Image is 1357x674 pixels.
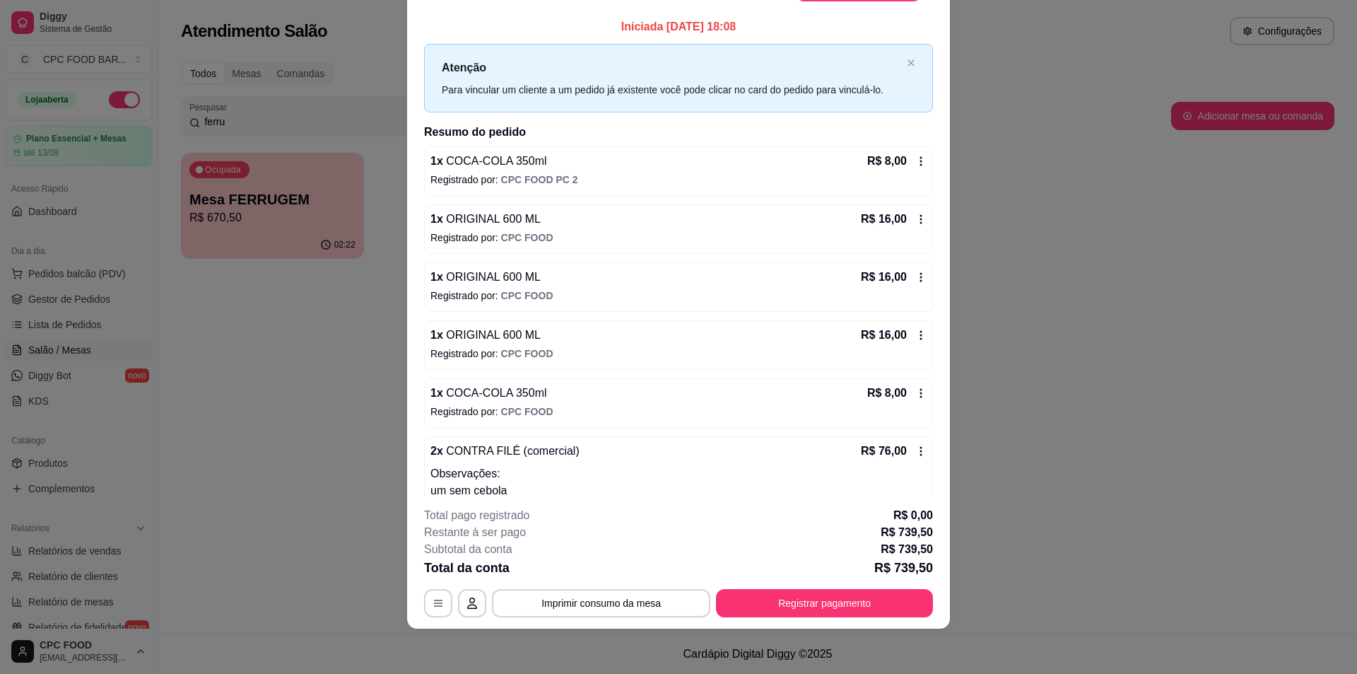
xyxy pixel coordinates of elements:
span: CPC FOOD [501,290,553,301]
button: Registrar pagamento [716,589,933,617]
span: COCA-COLA 350ml [443,155,547,167]
p: 1 x [430,211,541,228]
p: Iniciada [DATE] 18:08 [424,18,933,35]
p: Restante à ser pago [424,524,526,541]
p: Registrado por: [430,405,927,419]
h2: Resumo do pedido [424,124,933,141]
p: Subtotal da conta [424,541,512,558]
p: 1 x [430,153,547,170]
p: Atenção [442,59,901,76]
p: 1 x [430,269,541,286]
button: close [907,59,915,68]
span: CONTRA FILÉ (comercial) [443,445,580,457]
p: um sem cebola [430,482,927,499]
span: CPC FOOD [501,406,553,417]
span: ORIGINAL 600 ML [443,329,541,341]
p: R$ 76,00 [861,443,907,460]
button: Imprimir consumo da mesa [492,589,710,617]
span: CPC FOOD PC 2 [501,174,578,185]
p: R$ 16,00 [861,211,907,228]
p: 1 x [430,385,547,402]
p: R$ 8,00 [867,385,907,402]
p: R$ 16,00 [861,327,907,344]
span: close [907,59,915,67]
span: ORIGINAL 600 ML [443,213,541,225]
p: Total pago registrado [424,507,529,524]
p: R$ 0,00 [893,507,933,524]
p: Registrado por: [430,231,927,245]
p: Registrado por: [430,347,927,361]
p: R$ 739,50 [874,558,933,578]
p: R$ 16,00 [861,269,907,286]
p: 1 x [430,327,541,344]
span: COCA-COLA 350ml [443,387,547,399]
p: R$ 739,50 [881,541,933,558]
p: Registrado por: [430,289,927,303]
span: CPC FOOD [501,348,553,359]
div: Para vincular um cliente a um pedido já existente você pode clicar no card do pedido para vinculá... [442,82,901,98]
p: Observações: [430,465,927,482]
span: ORIGINAL 600 ML [443,271,541,283]
p: Total da conta [424,558,510,578]
p: Registrado por: [430,173,927,187]
span: CPC FOOD [501,232,553,243]
p: R$ 8,00 [867,153,907,170]
p: R$ 739,50 [881,524,933,541]
p: 2 x [430,443,580,460]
